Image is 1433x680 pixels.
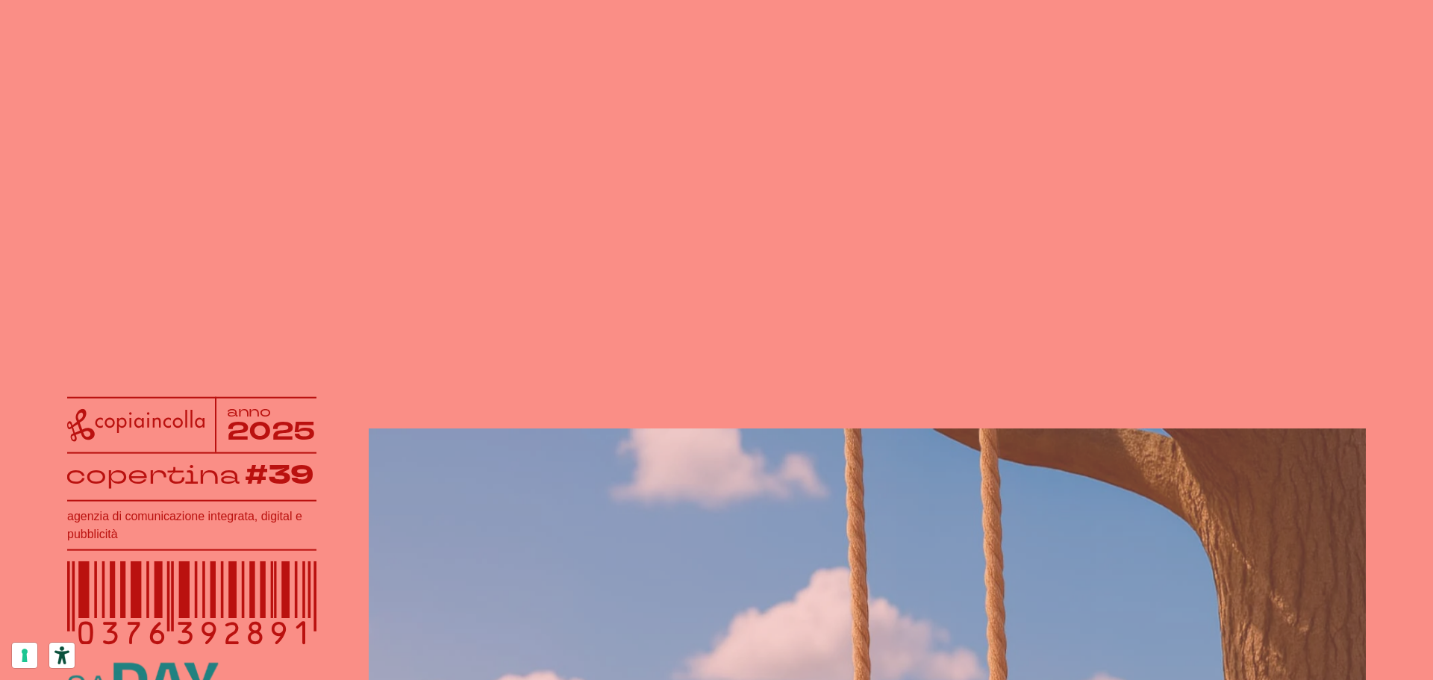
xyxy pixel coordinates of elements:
[66,458,240,492] tspan: copertina
[67,508,316,543] h1: agenzia di comunicazione integrata, digital e pubblicità
[227,402,272,421] tspan: anno
[246,457,316,494] tspan: #39
[49,643,75,668] button: Strumenti di accessibilità
[227,414,317,449] tspan: 2025
[12,643,37,668] button: Le tue preferenze relative al consenso per le tecnologie di tracciamento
